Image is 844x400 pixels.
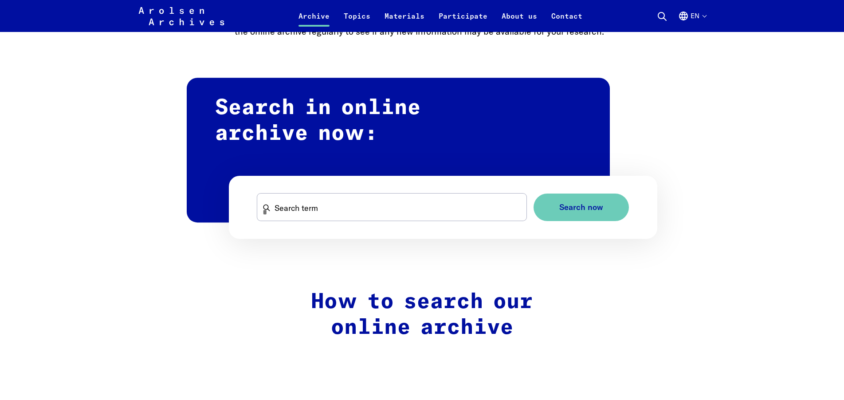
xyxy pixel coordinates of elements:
nav: Primary [291,5,589,27]
a: Topics [337,11,377,32]
button: English, language selection [678,11,706,32]
button: Search now [534,194,629,222]
a: Archive [291,11,337,32]
h2: Search in online archive now: [187,78,610,222]
a: About us [495,11,544,32]
a: Participate [432,11,495,32]
a: Materials [377,11,432,32]
h2: How to search our online archive [235,289,610,341]
a: Contact [544,11,589,32]
span: Search now [559,203,603,212]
